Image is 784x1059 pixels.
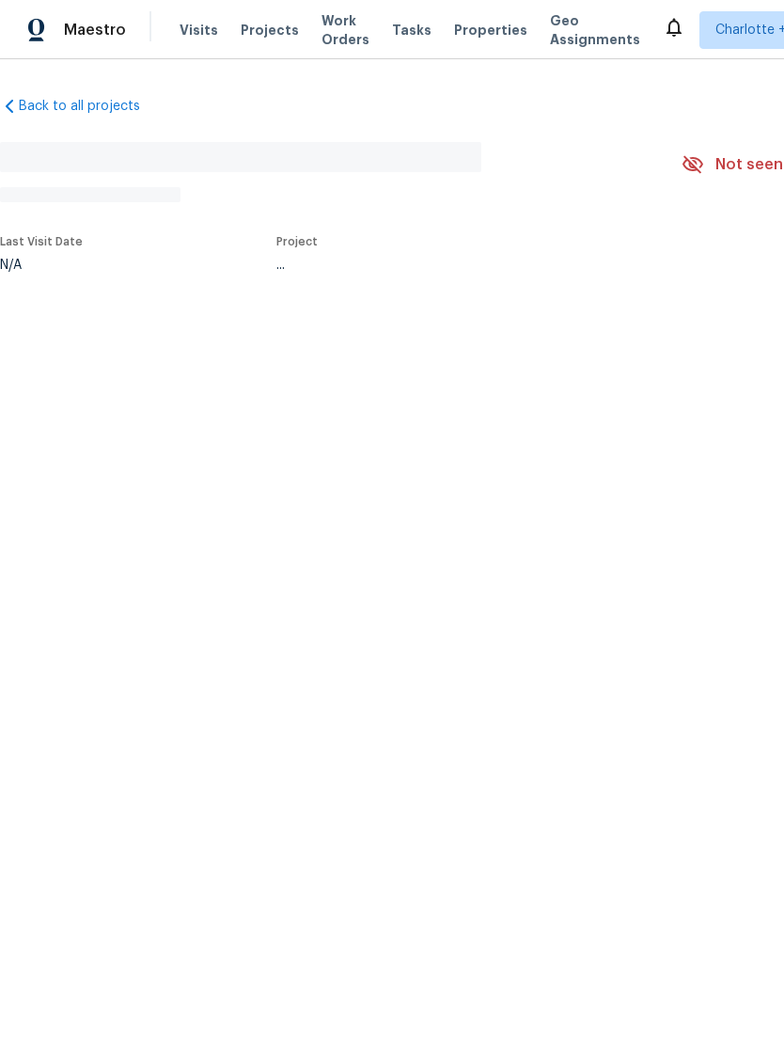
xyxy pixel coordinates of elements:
[454,21,527,40] span: Properties
[321,11,369,49] span: Work Orders
[392,24,431,37] span: Tasks
[550,11,640,49] span: Geo Assignments
[241,21,299,40] span: Projects
[276,259,637,272] div: ...
[276,236,318,247] span: Project
[180,21,218,40] span: Visits
[64,21,126,40] span: Maestro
